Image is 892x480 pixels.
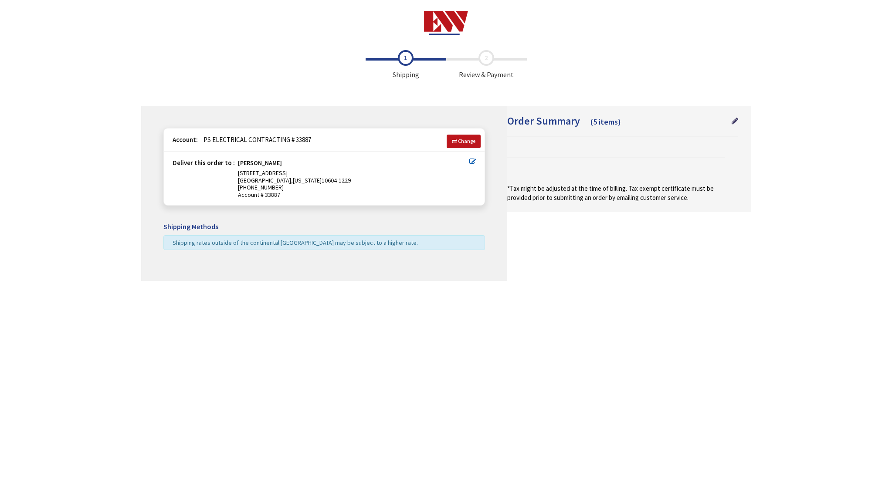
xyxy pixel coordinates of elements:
span: [US_STATE] [293,176,322,184]
strong: [PERSON_NAME] [238,159,282,169]
span: (5 items) [590,117,621,127]
strong: Deliver this order to : [173,159,235,167]
span: [STREET_ADDRESS] [238,169,288,177]
a: Change [447,135,481,148]
span: [GEOGRAPHIC_DATA], [238,176,293,184]
span: Shipping [366,50,446,80]
span: Order Summary [507,114,580,128]
span: PS ELECTRICAL CONTRACTING # 33887 [199,135,311,144]
span: [PHONE_NUMBER] [238,183,284,191]
span: 10604-1229 [322,176,351,184]
span: Review & Payment [446,50,527,80]
span: Shipping rates outside of the continental [GEOGRAPHIC_DATA] may be subject to a higher rate. [173,239,418,247]
img: Electrical Wholesalers, Inc. [424,11,468,35]
span: Change [458,138,475,144]
span: Account # 33887 [238,191,469,199]
h5: Shipping Methods [163,223,485,231]
strong: Account: [173,135,198,144]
